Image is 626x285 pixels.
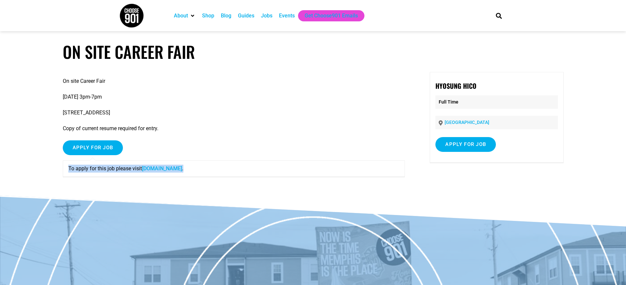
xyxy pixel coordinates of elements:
[305,12,358,20] a: Get Choose901 Emails
[238,12,254,20] a: Guides
[261,12,272,20] a: Jobs
[63,109,405,117] p: [STREET_ADDRESS]
[435,137,496,152] input: Apply for job
[63,42,564,61] h1: On Site Career Fair
[68,165,400,173] p: To apply for this job please visit .
[221,12,231,20] a: Blog
[174,12,188,20] a: About
[445,120,489,125] a: [GEOGRAPHIC_DATA]
[63,140,123,155] input: Apply for job
[171,10,485,21] nav: Main nav
[171,10,199,21] div: About
[63,93,405,101] p: [DATE] 3pm-7pm
[493,10,504,21] div: Search
[202,12,214,20] a: Shop
[63,77,405,85] p: On site Career Fair
[435,81,476,91] strong: Hyosung HICO
[435,95,558,109] p: Full Time
[142,165,182,172] a: [DOMAIN_NAME]
[279,12,295,20] a: Events
[63,125,405,132] p: Copy of current resume required for entry.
